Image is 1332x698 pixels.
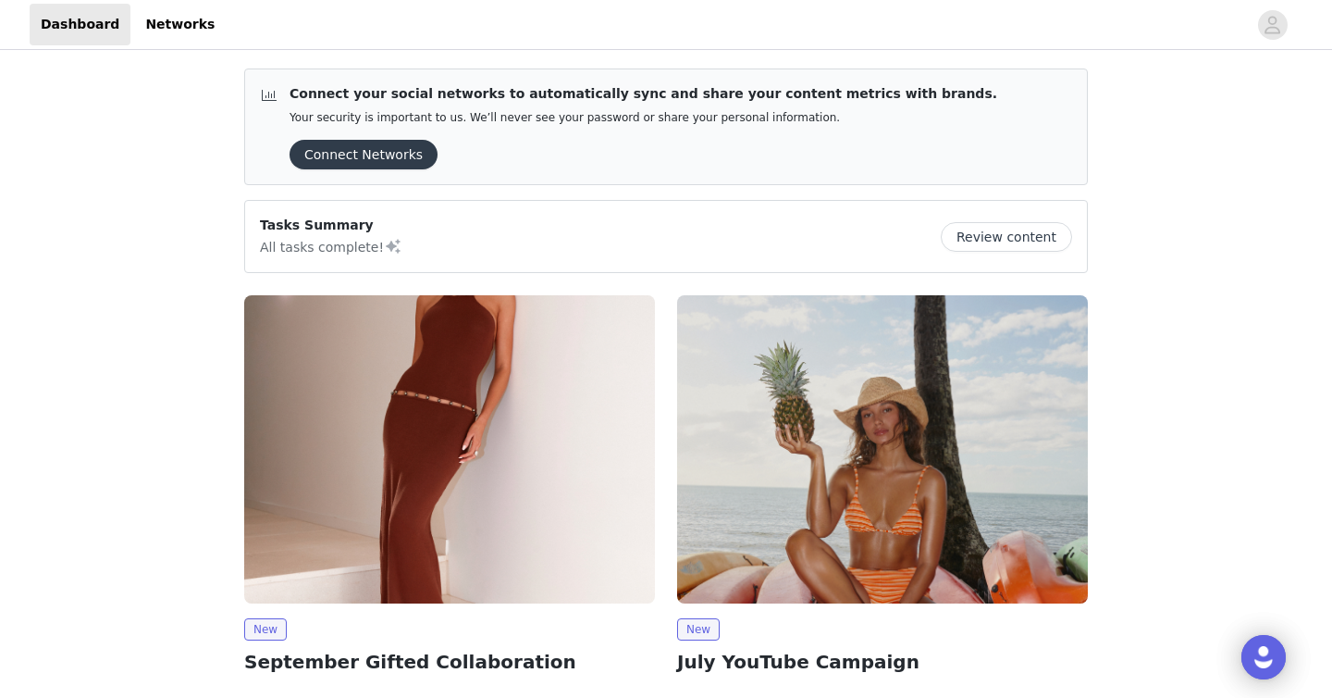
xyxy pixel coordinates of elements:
[290,111,997,125] p: Your security is important to us. We’ll never see your password or share your personal information.
[677,618,720,641] span: New
[244,648,655,676] h2: September Gifted Collaboration
[244,295,655,604] img: Peppermayo AUS
[290,140,438,169] button: Connect Networks
[30,4,130,45] a: Dashboard
[244,618,287,641] span: New
[290,84,997,104] p: Connect your social networks to automatically sync and share your content metrics with brands.
[1264,10,1281,40] div: avatar
[941,222,1072,252] button: Review content
[677,295,1088,604] img: Peppermayo AUS
[260,235,402,257] p: All tasks complete!
[134,4,226,45] a: Networks
[1241,635,1286,679] div: Open Intercom Messenger
[260,216,402,235] p: Tasks Summary
[677,648,1088,676] h2: July YouTube Campaign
